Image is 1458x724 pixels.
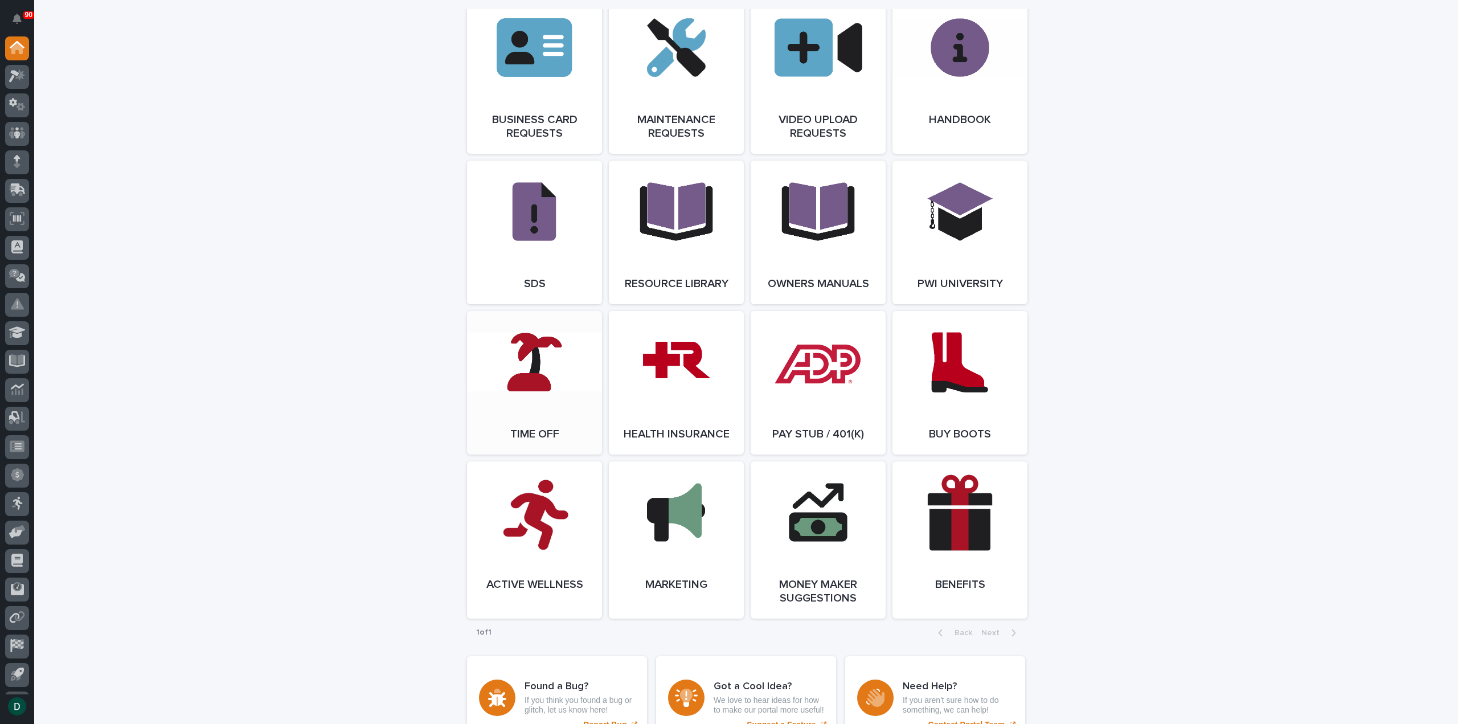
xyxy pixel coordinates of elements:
[751,311,886,455] a: Pay Stub / 401(k)
[467,619,501,647] p: 1 of 1
[892,461,1027,619] a: Benefits
[977,628,1025,638] button: Next
[751,161,886,304] a: Owners Manuals
[467,461,602,619] a: Active Wellness
[14,14,29,32] div: Notifications90
[981,629,1006,637] span: Next
[751,461,886,619] a: Money Maker Suggestions
[929,628,977,638] button: Back
[525,696,635,715] p: If you think you found a bug or glitch, let us know here!
[714,696,824,715] p: We love to hear ideas for how to make our portal more useful!
[609,161,744,304] a: Resource Library
[5,7,29,31] button: Notifications
[892,161,1027,304] a: PWI University
[467,311,602,455] a: Time Off
[903,681,1013,693] h3: Need Help?
[5,694,29,718] button: users-avatar
[714,681,824,693] h3: Got a Cool Idea?
[903,696,1013,715] p: If you aren't sure how to do something, we can help!
[948,629,972,637] span: Back
[467,161,602,304] a: SDS
[25,11,32,19] p: 90
[525,681,635,693] h3: Found a Bug?
[609,461,744,619] a: Marketing
[609,311,744,455] a: Health Insurance
[892,311,1027,455] a: Buy Boots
